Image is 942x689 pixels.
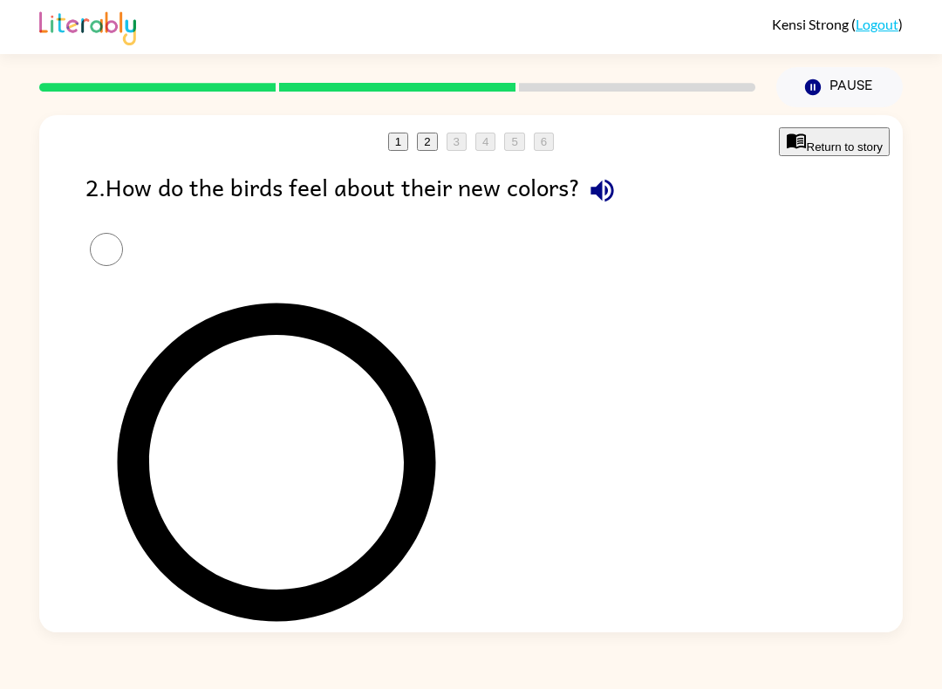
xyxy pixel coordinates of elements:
div: 2 . How do the birds feel about their new colors? [85,168,857,213]
button: 6 [534,133,554,151]
button: 3 [447,133,467,151]
button: 2 [417,133,437,151]
div: ( ) [772,16,903,32]
button: 4 [475,133,495,151]
a: Logout [856,16,898,32]
span: Kensi Strong [772,16,851,32]
button: 1 [388,133,408,151]
button: Pause [776,67,903,107]
img: Literably [39,7,136,45]
button: 5 [504,133,524,151]
button: Return to story [779,127,890,156]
